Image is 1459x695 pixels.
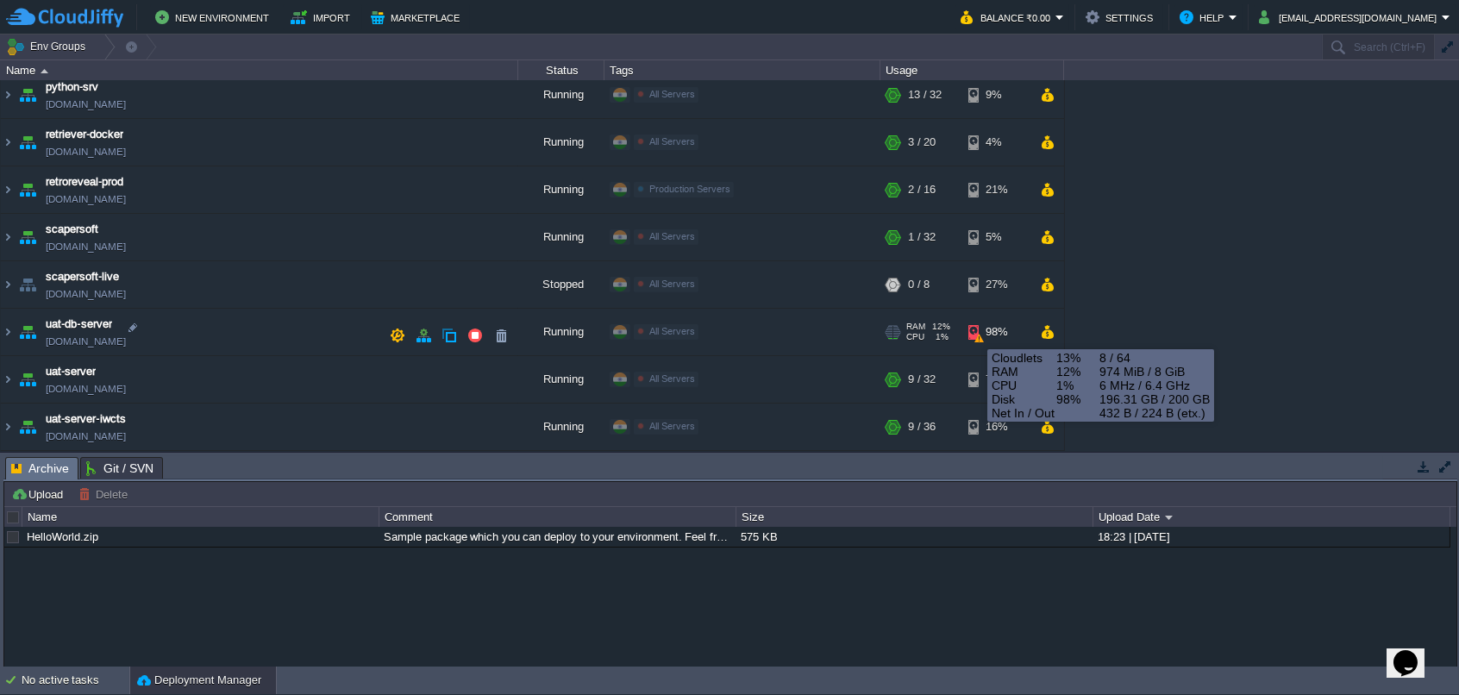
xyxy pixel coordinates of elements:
[992,365,1210,379] div: 974 MiB / 8 GiB
[291,7,355,28] button: Import
[1,216,15,263] img: AMDAwAAAACH5BAEAAAAALAAAAAABAAEAAAICRAEAOw==
[908,264,930,310] div: 0 / 8
[518,216,604,263] div: Running
[992,365,1056,379] span: RAM
[6,7,123,28] img: CloudJiffy
[968,264,1024,310] div: 27%
[46,288,126,305] a: [DOMAIN_NAME]
[931,335,949,345] span: 1%
[86,458,153,479] span: Git / SVN
[649,139,695,149] span: All Servers
[23,507,379,527] div: Name
[46,366,96,383] a: uat-server
[6,34,91,59] button: Env Groups
[11,458,69,479] span: Archive
[649,186,730,197] span: Production Servers
[518,264,604,310] div: Stopped
[881,60,1063,80] div: Usage
[11,486,68,502] button: Upload
[16,311,40,358] img: AMDAwAAAACH5BAEAAAAALAAAAAABAAEAAAICRAEAOw==
[968,216,1024,263] div: 5%
[992,379,1056,392] span: CPU
[968,311,1024,358] div: 98%
[22,667,129,694] div: No active tasks
[968,406,1024,453] div: 16%
[155,7,274,28] button: New Environment
[16,122,40,168] img: AMDAwAAAACH5BAEAAAAALAAAAAABAAEAAAICRAEAOw==
[932,324,950,335] span: 12%
[1056,365,1099,379] span: 12%
[737,507,1093,527] div: Size
[16,74,40,121] img: AMDAwAAAACH5BAEAAAAALAAAAAABAAEAAAICRAEAOw==
[992,351,1056,365] span: Cloudlets
[1056,379,1099,392] span: 1%
[649,281,695,291] span: All Servers
[46,176,123,193] a: retroreveal-prod
[518,74,604,121] div: Running
[1094,507,1450,527] div: Upload Date
[46,146,126,163] a: [DOMAIN_NAME]
[46,98,126,116] a: [DOMAIN_NAME]
[992,351,1210,365] div: 8 / 64
[906,335,924,345] span: CPU
[518,311,604,358] div: Running
[46,430,126,448] a: [DOMAIN_NAME]
[46,81,98,98] a: python-srv
[908,169,936,216] div: 2 / 16
[46,223,98,241] a: scapersoft
[519,60,604,80] div: Status
[1,311,15,358] img: AMDAwAAAACH5BAEAAAAALAAAAAABAAEAAAICRAEAOw==
[518,122,604,168] div: Running
[992,379,1210,392] div: 6 MHz / 6.4 GHz
[41,69,48,73] img: AMDAwAAAACH5BAEAAAAALAAAAAABAAEAAAICRAEAOw==
[46,128,123,146] a: retriever-docker
[992,392,1210,406] div: 196.31 GB / 200 GB
[968,169,1024,216] div: 21%
[908,74,942,121] div: 13 / 32
[1093,527,1449,547] div: 18:23 | [DATE]
[1,264,15,310] img: AMDAwAAAACH5BAEAAAAALAAAAAABAAEAAAICRAEAOw==
[2,60,517,80] div: Name
[379,527,735,547] div: Sample package which you can deploy to your environment. Feel free to delete and upload a package...
[908,406,936,453] div: 9 / 36
[46,318,112,335] a: uat-db-server
[518,359,604,405] div: Running
[1,169,15,216] img: AMDAwAAAACH5BAEAAAAALAAAAAABAAEAAAICRAEAOw==
[649,234,695,244] span: All Servers
[908,122,936,168] div: 3 / 20
[908,359,936,405] div: 9 / 32
[46,335,126,353] span: [DOMAIN_NAME]
[1,122,15,168] img: AMDAwAAAACH5BAEAAAAALAAAAAABAAEAAAICRAEAOw==
[1,406,15,453] img: AMDAwAAAACH5BAEAAAAALAAAAAABAAEAAAICRAEAOw==
[16,216,40,263] img: AMDAwAAAACH5BAEAAAAALAAAAAABAAEAAAICRAEAOw==
[16,406,40,453] img: AMDAwAAAACH5BAEAAAAALAAAAAABAAEAAAICRAEAOw==
[992,406,1099,420] span: Net In / Out
[992,392,1056,406] span: Disk
[137,672,261,689] button: Deployment Manager
[961,7,1055,28] button: Balance ₹0.00
[968,122,1024,168] div: 4%
[46,193,126,210] a: [DOMAIN_NAME]
[46,413,126,430] a: uat-server-iwcts
[1,74,15,121] img: AMDAwAAAACH5BAEAAAAALAAAAAABAAEAAAICRAEAOw==
[1056,351,1099,365] span: 13%
[1056,392,1099,406] span: 98%
[649,423,695,434] span: All Servers
[518,406,604,453] div: Running
[46,271,119,288] a: scapersoft-live
[1387,626,1442,678] iframe: chat widget
[380,507,736,527] div: Comment
[78,486,133,502] button: Delete
[736,527,1092,547] div: 575 KB
[649,376,695,386] span: All Servers
[605,60,880,80] div: Tags
[16,169,40,216] img: AMDAwAAAACH5BAEAAAAALAAAAAABAAEAAAICRAEAOw==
